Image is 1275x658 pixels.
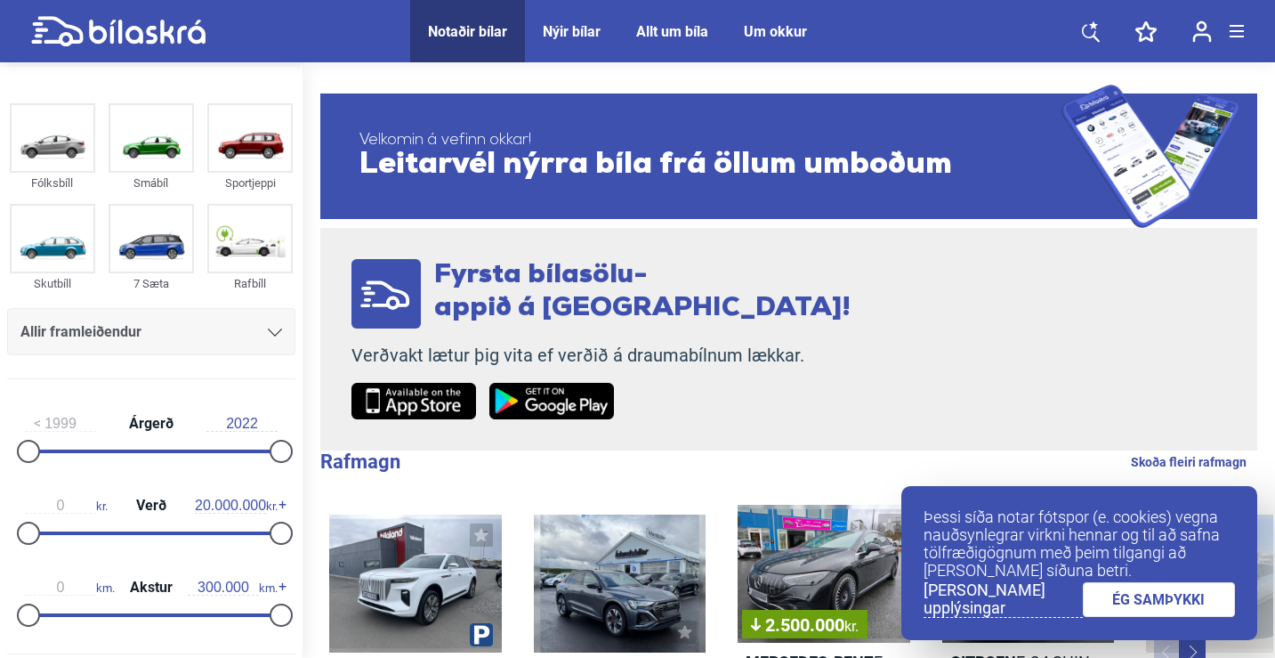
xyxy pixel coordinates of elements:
[543,23,601,40] a: Nýir bílar
[10,173,95,193] div: Fólksbíll
[428,23,507,40] a: Notaðir bílar
[125,417,178,431] span: Árgerð
[195,498,278,514] span: kr.
[188,580,278,596] span: km.
[924,581,1083,618] a: [PERSON_NAME] upplýsingar
[109,173,194,193] div: Smábíl
[125,581,177,595] span: Akstur
[636,23,708,40] a: Allt um bíla
[359,132,1061,150] span: Velkomin á vefinn okkar!
[109,273,194,294] div: 7 Sæta
[10,273,95,294] div: Skutbíll
[20,320,141,345] span: Allir framleiðendur
[25,580,115,596] span: km.
[434,262,851,322] span: Fyrsta bílasölu- appið á [GEOGRAPHIC_DATA]!
[1192,20,1212,43] img: user-login.svg
[351,345,851,367] p: Verðvakt lætur þig vita ef verðið á draumabílnum lækkar.
[320,451,400,473] b: Rafmagn
[751,616,859,634] span: 2.500.000
[1131,451,1247,474] a: Skoða fleiri rafmagn
[844,618,859,635] span: kr.
[744,23,807,40] a: Um okkur
[207,173,293,193] div: Sportjeppi
[207,273,293,294] div: Rafbíll
[1083,582,1236,617] a: ÉG SAMÞYKKI
[320,85,1257,228] a: Velkomin á vefinn okkar!Leitarvél nýrra bíla frá öllum umboðum
[359,150,1061,182] span: Leitarvél nýrra bíla frá öllum umboðum
[25,498,108,514] span: kr.
[924,508,1235,580] p: Þessi síða notar fótspor (e. cookies) vegna nauðsynlegrar virkni hennar og til að safna tölfræðig...
[132,499,171,513] span: Verð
